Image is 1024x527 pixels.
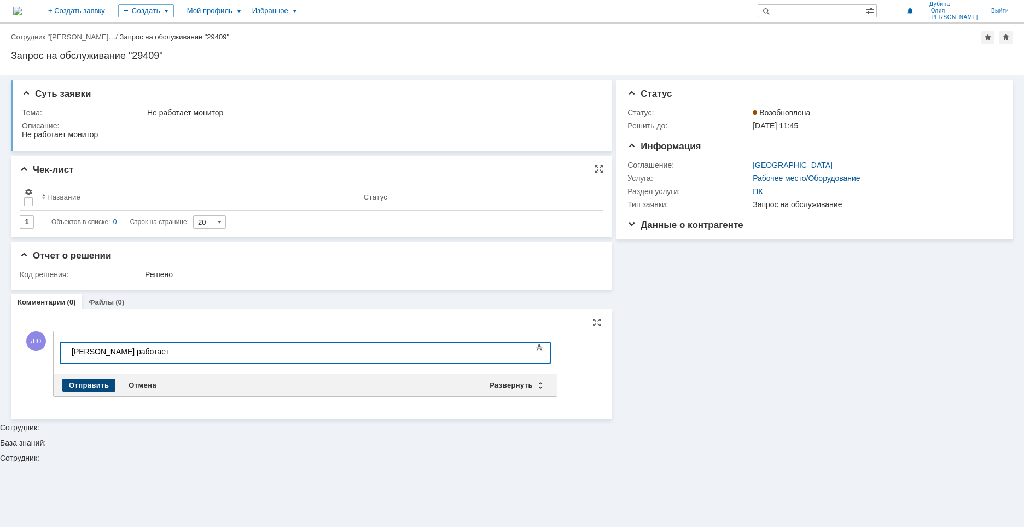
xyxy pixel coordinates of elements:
[627,108,750,117] div: Статус:
[120,33,230,41] div: Запрос на обслуживание "29409"
[13,7,22,15] a: Перейти на домашнюю страницу
[929,8,978,14] span: Юлия
[595,165,603,173] div: На всю страницу
[627,187,750,196] div: Раздел услуги:
[22,108,145,117] div: Тема:
[20,270,143,279] div: Код решения:
[364,193,387,201] div: Статус
[145,270,596,279] div: Решено
[67,298,76,306] div: (0)
[89,298,114,306] a: Файлы
[627,174,750,183] div: Услуга:
[20,250,111,261] span: Отчет о решении
[753,174,860,183] a: Рабочее место/Оборудование
[51,218,110,226] span: Объектов в списке:
[627,141,701,151] span: Информация
[929,1,978,8] span: Дубина
[753,200,996,209] div: Запрос на обслуживание
[865,5,876,15] span: Расширенный поиск
[11,50,1013,61] div: Запрос на обслуживание "29409"
[26,331,46,351] span: ДЮ
[11,33,115,41] a: Сотрудник "[PERSON_NAME]…
[4,4,160,13] div: [PERSON_NAME] работает
[592,318,601,327] div: На всю страницу
[37,183,359,211] th: Название
[753,108,810,117] span: Возобновлена
[627,121,750,130] div: Решить до:
[753,187,763,196] a: ПК
[359,183,595,211] th: Статус
[147,108,596,117] div: Не работает монитор
[24,188,33,196] span: Настройки
[115,298,124,306] div: (0)
[627,200,750,209] div: Тип заявки:
[18,298,66,306] a: Комментарии
[113,215,117,229] div: 0
[533,341,546,354] span: Показать панель инструментов
[47,193,80,201] div: Название
[929,14,978,21] span: [PERSON_NAME]
[118,4,174,17] div: Создать
[11,33,120,41] div: /
[999,31,1013,44] div: Сделать домашней страницей
[981,31,994,44] div: Добавить в избранное
[753,161,833,169] a: [GEOGRAPHIC_DATA]
[627,161,750,169] div: Соглашение:
[20,165,74,175] span: Чек-лист
[51,215,189,229] i: Строк на странице:
[22,89,91,99] span: Суть заявки
[627,89,672,99] span: Статус
[753,121,798,130] span: [DATE] 11:45
[13,7,22,15] img: logo
[22,121,598,130] div: Описание:
[627,220,743,230] span: Данные о контрагенте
